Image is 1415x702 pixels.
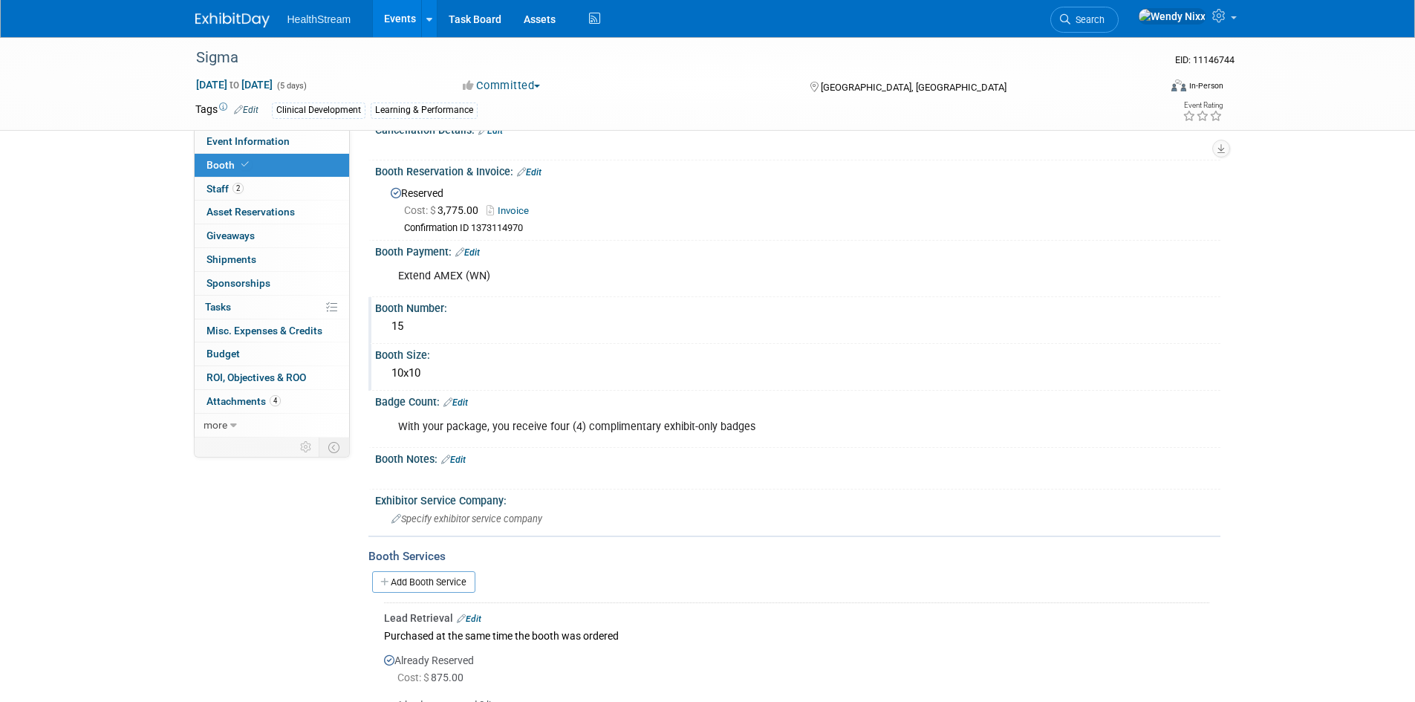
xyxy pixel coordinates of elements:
span: Event ID: 11146744 [1175,54,1235,65]
a: Add Booth Service [372,571,475,593]
td: Toggle Event Tabs [319,438,349,457]
div: Extend AMEX (WN) [388,261,1057,291]
span: Cost: $ [397,672,431,683]
td: Tags [195,102,258,119]
div: Booth Payment: [375,241,1220,260]
a: Attachments4 [195,390,349,413]
div: With your package, you receive four (4) complimentary exhibit-only badges [388,412,1057,442]
div: Confirmation ID 1373114970 [404,222,1209,235]
span: to [227,79,241,91]
span: [DATE] [DATE] [195,78,273,91]
span: 2 [232,183,244,194]
a: Budget [195,342,349,365]
span: Cost: $ [404,204,437,216]
div: Booth Services [368,548,1220,565]
div: Sigma [191,45,1136,71]
a: Edit [441,455,466,465]
div: Reserved [386,182,1209,235]
div: Event Format [1071,77,1224,100]
a: Invoice [487,205,536,216]
img: Format-Inperson.png [1171,79,1186,91]
div: Event Rating [1183,102,1223,109]
a: Booth [195,154,349,177]
div: Booth Notes: [375,448,1220,467]
span: more [204,419,227,431]
a: more [195,414,349,437]
div: Booth Size: [375,344,1220,363]
a: Asset Reservations [195,201,349,224]
a: Staff2 [195,178,349,201]
a: Giveaways [195,224,349,247]
span: Attachments [206,395,281,407]
a: Edit [517,167,541,178]
div: 15 [386,315,1209,338]
span: Giveaways [206,230,255,241]
span: Event Information [206,135,290,147]
span: 3,775.00 [404,204,484,216]
td: Personalize Event Tab Strip [293,438,319,457]
img: Wendy Nixx [1138,8,1206,25]
span: Tasks [205,301,231,313]
span: (5 days) [276,81,307,91]
span: Misc. Expenses & Credits [206,325,322,337]
a: Sponsorships [195,272,349,295]
a: Event Information [195,130,349,153]
a: ROI, Objectives & ROO [195,366,349,389]
span: Booth [206,159,252,171]
span: Sponsorships [206,277,270,289]
div: Badge Count: [375,391,1220,410]
span: Shipments [206,253,256,265]
div: Clinical Development [272,103,365,118]
div: In-Person [1188,80,1223,91]
a: Edit [443,397,468,408]
span: 4 [270,395,281,406]
span: Staff [206,183,244,195]
a: Search [1050,7,1119,33]
span: 875.00 [397,672,469,683]
img: ExhibitDay [195,13,270,27]
a: Shipments [195,248,349,271]
span: Budget [206,348,240,360]
div: Purchased at the same time the booth was ordered [384,625,1209,646]
a: Edit [234,105,258,115]
a: Misc. Expenses & Credits [195,319,349,342]
a: Tasks [195,296,349,319]
span: ROI, Objectives & ROO [206,371,306,383]
div: Learning & Performance [371,103,478,118]
i: Booth reservation complete [241,160,249,169]
a: Edit [457,614,481,624]
span: Search [1070,14,1105,25]
div: Exhibitor Service Company: [375,490,1220,508]
span: Asset Reservations [206,206,295,218]
div: Lead Retrieval [384,611,1209,625]
div: 10x10 [386,362,1209,385]
div: Booth Reservation & Invoice: [375,160,1220,180]
button: Committed [458,78,546,94]
span: [GEOGRAPHIC_DATA], [GEOGRAPHIC_DATA] [821,82,1006,93]
span: HealthStream [287,13,351,25]
a: Edit [455,247,480,258]
div: Booth Number: [375,297,1220,316]
span: Specify exhibitor service company [391,513,542,524]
